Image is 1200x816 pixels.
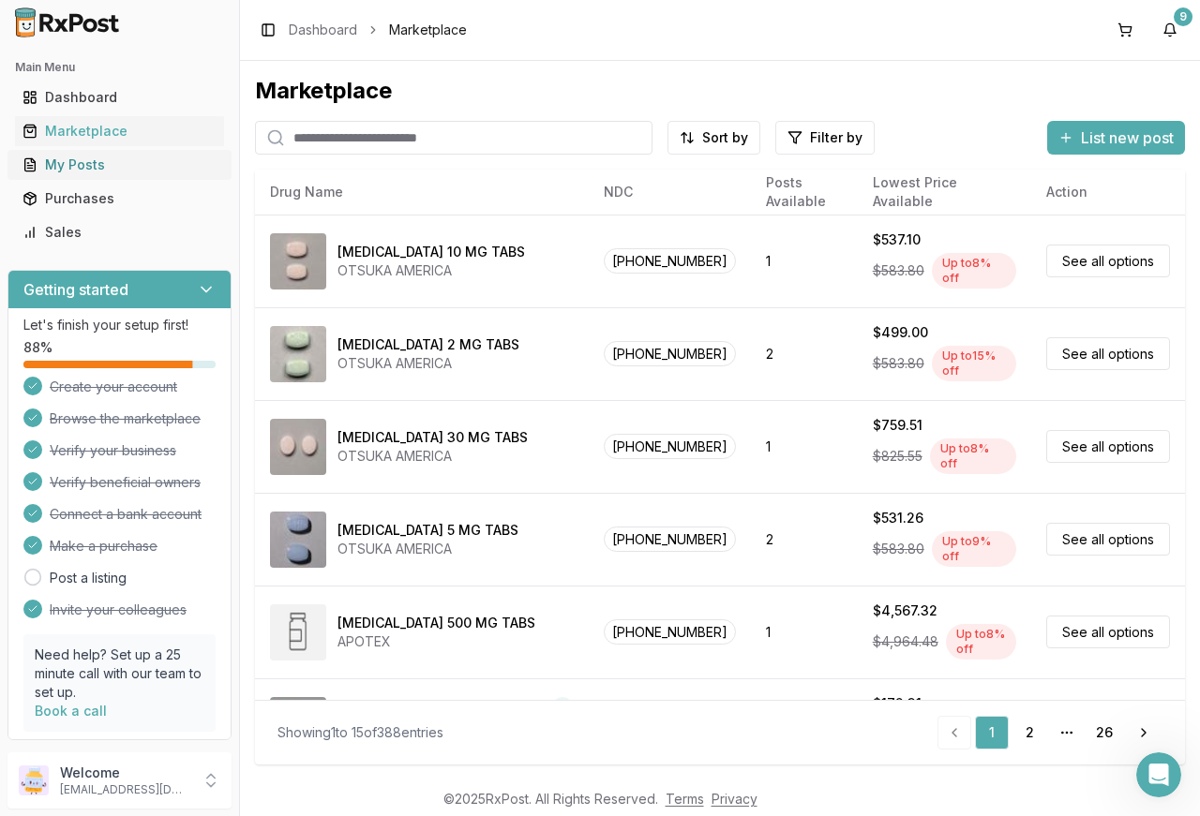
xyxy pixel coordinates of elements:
span: Connect a bank account [50,505,202,524]
span: [PHONE_NUMBER] [604,434,736,459]
div: Marketplace [255,76,1185,106]
span: Sort by [702,128,748,147]
h3: Getting started [23,278,128,301]
p: Welcome [60,764,190,782]
th: Drug Name [255,170,589,215]
span: Filter by [810,128,862,147]
div: Dashboard [22,88,217,107]
a: Privacy [712,791,757,807]
span: List new post [1081,126,1174,149]
button: Sales [7,217,232,247]
span: Marketplace [389,21,467,39]
a: 2 [1012,716,1046,749]
span: $4,964.48 [873,632,938,651]
button: Sort by [667,121,760,155]
div: OTSUKA AMERICA [337,261,525,280]
a: Book a call [35,703,107,719]
a: Dashboard [289,21,357,39]
button: Dashboard [7,82,232,112]
td: 5 [751,678,858,771]
div: APOTEX [337,632,535,651]
button: Marketplace [7,116,232,146]
img: Abilify 2 MG TABS [270,326,326,382]
div: OTSUKA AMERICA [337,540,518,558]
a: See all options [1046,337,1170,370]
span: Invite your colleagues [50,601,187,619]
p: Need help? Set up a 25 minute call with our team to set up. [35,645,204,702]
div: [MEDICAL_DATA] 500 MG TABS [337,614,535,632]
div: OTSUKA AMERICA [337,447,528,466]
div: $499.00 [873,323,928,342]
a: My Posts [15,148,224,182]
th: Lowest Price Available [858,170,1031,215]
div: $4,567.32 [873,601,937,620]
nav: pagination [937,716,1162,749]
button: Support [7,740,232,774]
a: See all options [1046,523,1170,556]
a: Marketplace [15,114,224,148]
div: OTSUKA AMERICA [337,354,519,373]
a: See all options [1046,430,1170,463]
div: [MEDICAL_DATA] 100 UNIT/ML SOPN [337,697,544,734]
div: Marketplace [22,122,217,141]
div: $759.51 [873,416,922,435]
img: Abiraterone Acetate 500 MG TABS [270,604,326,660]
div: [MEDICAL_DATA] 10 MG TABS [337,243,525,261]
p: [EMAIL_ADDRESS][DOMAIN_NAME] [60,782,190,797]
span: $825.55 [873,447,922,466]
iframe: Intercom live chat [1136,752,1181,797]
div: $537.10 [873,230,921,249]
div: Up to 8 % off [930,438,1016,474]
button: 9 [1155,15,1185,45]
img: Abilify 5 MG TABS [270,512,326,568]
td: 2 [751,307,858,400]
p: Let's finish your setup first! [23,316,216,334]
div: Up to 8 % off [932,253,1016,289]
a: Dashboard [15,81,224,114]
a: See all options [1046,616,1170,648]
div: [MEDICAL_DATA] 30 MG TABS [337,428,528,447]
div: Sales [22,223,217,242]
a: Terms [666,791,704,807]
img: Abilify 30 MG TABS [270,419,326,475]
div: Purchases [22,189,217,208]
a: Go to next page [1125,716,1162,749]
td: 1 [751,586,858,678]
div: $531.26 [873,509,923,527]
div: $172.31 [873,694,922,713]
div: Up to 15 % off [932,346,1016,381]
a: List new post [1047,130,1185,149]
button: My Posts [7,150,232,180]
span: [PHONE_NUMBER] [604,248,736,274]
span: Verify beneficial owners [50,473,201,492]
span: Make a purchase [50,537,157,556]
h2: Main Menu [15,60,224,75]
img: User avatar [19,765,49,795]
span: [PHONE_NUMBER] [604,341,736,366]
img: Abilify 10 MG TABS [270,233,326,289]
td: 2 [751,493,858,586]
span: 88 % [23,338,52,357]
button: Purchases [7,184,232,214]
td: 1 [751,400,858,493]
span: $583.80 [873,354,924,373]
nav: breadcrumb [289,21,467,39]
span: Create your account [50,378,177,396]
img: Admelog SoloStar 100 UNIT/ML SOPN [270,697,326,753]
div: [MEDICAL_DATA] 5 MG TABS [337,521,518,540]
div: Up to 8 % off [946,624,1016,660]
img: RxPost Logo [7,7,127,37]
th: NDC [589,170,751,215]
button: Filter by [775,121,875,155]
th: Action [1031,170,1185,215]
span: [PHONE_NUMBER] [604,527,736,552]
a: Sales [15,215,224,249]
div: Up to 9 % off [932,531,1016,567]
a: 1 [975,716,1009,749]
a: Purchases [15,182,224,215]
a: Post a listing [50,569,127,587]
span: $583.80 [873,261,924,280]
div: 9 [1174,7,1192,26]
a: See all options [1046,245,1170,277]
span: $583.80 [873,540,924,558]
